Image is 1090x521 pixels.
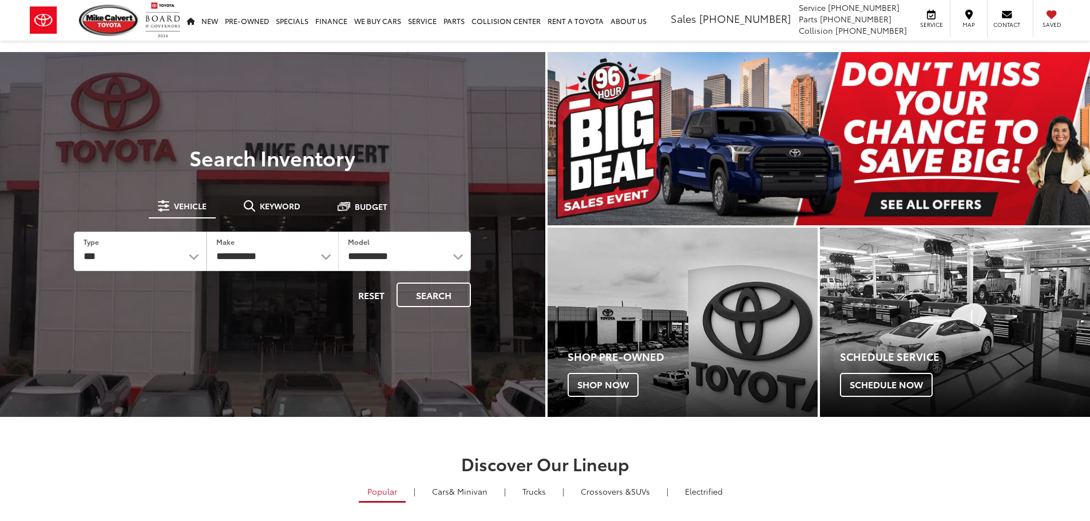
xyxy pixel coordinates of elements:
[548,228,818,417] div: Toyota
[449,486,487,497] span: & Minivan
[820,228,1090,417] a: Schedule Service Schedule Now
[840,373,933,397] span: Schedule Now
[560,486,567,497] li: |
[1039,21,1064,29] span: Saved
[956,21,981,29] span: Map
[348,237,370,246] label: Model
[699,11,791,26] span: [PHONE_NUMBER]
[260,202,300,210] span: Keyword
[355,202,387,210] span: Budget
[142,454,949,473] h2: Discover Our Lineup
[348,283,394,307] button: Reset
[216,237,235,246] label: Make
[918,21,944,29] span: Service
[548,228,818,417] a: Shop Pre-Owned Shop Now
[671,11,696,26] span: Sales
[411,486,418,497] li: |
[664,486,671,497] li: |
[48,146,497,169] h3: Search Inventory
[423,482,496,501] a: Cars
[799,13,818,25] span: Parts
[84,237,99,246] label: Type
[79,5,140,36] img: Mike Calvert Toyota
[359,482,406,503] a: Popular
[799,2,826,13] span: Service
[676,482,731,501] a: Electrified
[799,25,833,36] span: Collision
[572,482,659,501] a: SUVs
[397,283,471,307] button: Search
[840,351,1090,363] h4: Schedule Service
[820,228,1090,417] div: Toyota
[501,486,509,497] li: |
[993,21,1020,29] span: Contact
[820,13,891,25] span: [PHONE_NUMBER]
[514,482,554,501] a: Trucks
[581,486,631,497] span: Crossovers &
[828,2,899,13] span: [PHONE_NUMBER]
[835,25,907,36] span: [PHONE_NUMBER]
[174,202,207,210] span: Vehicle
[568,373,639,397] span: Shop Now
[568,351,818,363] h4: Shop Pre-Owned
